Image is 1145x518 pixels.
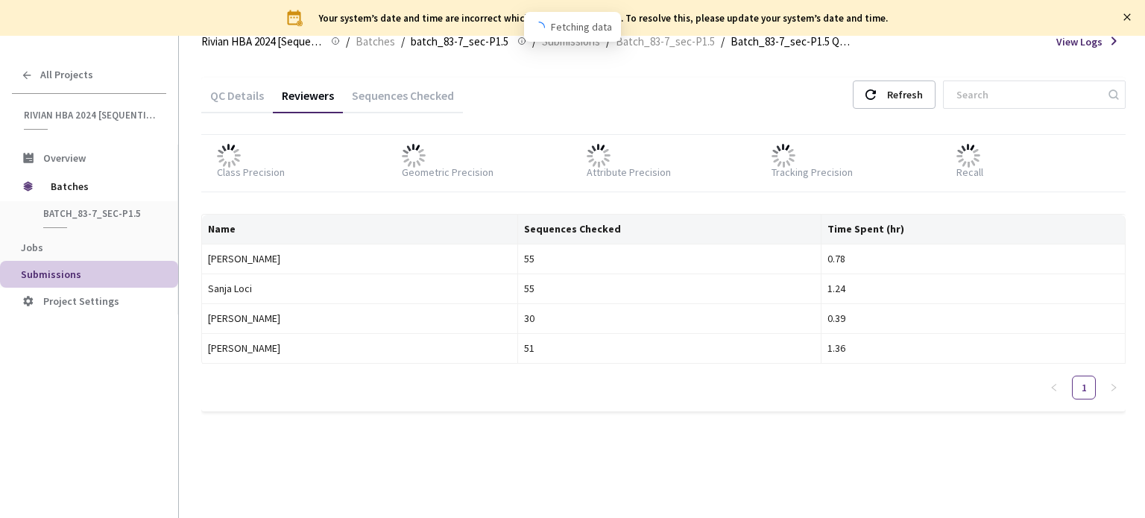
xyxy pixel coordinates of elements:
div: [PERSON_NAME] [208,340,511,356]
span: Rivian HBA 2024 [Sequential] [24,109,157,121]
th: Time Spent (hr) [821,215,1126,244]
li: Next Page [1102,376,1126,399]
img: loader.gif [402,144,426,168]
div: 1.36 [827,340,1119,356]
a: Batch_83-7_sec-P1.5 [613,33,718,49]
div: [PERSON_NAME] [208,310,511,326]
div: Sequences Checked [343,88,463,113]
span: left [1050,383,1059,392]
a: 1 [1073,376,1095,399]
span: Batch_83-7_sec-P1.5 QC - [DATE] [731,33,851,51]
div: Sanja Loci [208,280,511,297]
span: Batches [51,171,153,201]
div: 30 [524,310,816,326]
div: Recall [956,165,983,180]
div: [PERSON_NAME] [208,250,511,267]
div: 0.78 [827,250,1119,267]
a: Submissions [539,33,603,49]
span: Submissions [21,268,81,281]
span: loading [533,22,545,34]
span: right [1109,383,1118,392]
span: Batches [356,33,395,51]
div: Tracking Precision [772,165,853,180]
div: 51 [524,340,816,356]
span: All Projects [40,69,93,81]
span: Rivian HBA 2024 [Sequential] [201,33,322,51]
div: Your system’s date and time are incorrect which may cause problems. To resolve this, please updat... [319,13,888,24]
li: / [721,33,725,51]
span: Jobs [21,241,43,254]
img: loader.gif [772,144,795,168]
div: QC Details [201,88,273,113]
span: Overview [43,151,86,165]
li: / [346,33,350,51]
button: left [1042,376,1066,399]
img: svg+xml;base64,PHN2ZyB3aWR0aD0iMjQiIGhlaWdodD0iMjQiIHZpZXdCb3g9IjAgMCAyNCAyNCIgZmlsbD0ibm9uZSIgeG... [286,9,304,27]
img: loader.gif [217,144,241,168]
div: 1.24 [827,280,1119,297]
div: Attribute Precision [587,165,671,180]
th: Sequences Checked [518,215,822,244]
th: Name [202,215,518,244]
img: loader.gif [587,144,611,168]
span: Batch_83-7_sec-P1.5 [616,33,715,51]
li: 1 [1072,376,1096,399]
div: Reviewers [273,88,343,113]
img: loader.gif [956,144,980,168]
span: View Logs [1056,34,1103,49]
span: Fetching data [551,19,612,35]
div: Refresh [887,81,923,108]
button: close [1123,9,1132,25]
input: Search [947,81,1106,108]
a: Batches [353,33,398,49]
span: batch_83-7_sec-P1.5 [411,33,508,51]
div: 55 [524,280,816,297]
li: / [401,33,405,51]
div: Class Precision [217,165,285,180]
span: close [1123,13,1132,22]
span: Project Settings [43,294,119,308]
li: Previous Page [1042,376,1066,399]
div: 0.39 [827,310,1119,326]
div: 55 [524,250,816,267]
span: batch_83-7_sec-P1.5 [43,207,154,220]
div: Geometric Precision [402,165,493,180]
button: right [1102,376,1126,399]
